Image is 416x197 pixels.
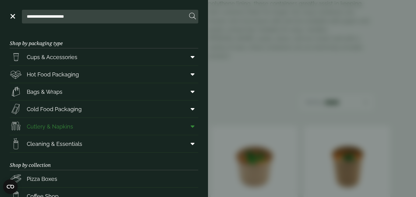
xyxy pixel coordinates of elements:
[27,70,79,79] span: Hot Food Packaging
[10,138,22,150] img: open-wipe.svg
[27,175,57,183] span: Pizza Boxes
[10,86,22,98] img: Paper_carriers.svg
[10,120,22,132] img: Cutlery.svg
[10,118,198,135] a: Cutlery & Napkins
[10,51,22,63] img: PintNhalf_cup.svg
[10,68,22,80] img: Deli_box.svg
[27,140,82,148] span: Cleaning & Essentials
[10,31,198,48] h3: Shop by packaging type
[10,48,198,65] a: Cups & Accessories
[10,103,22,115] img: Sandwich_box.svg
[27,53,77,61] span: Cups & Accessories
[10,66,198,83] a: Hot Food Packaging
[10,83,198,100] a: Bags & Wraps
[10,170,198,187] a: Pizza Boxes
[27,88,62,96] span: Bags & Wraps
[10,100,198,118] a: Cold Food Packaging
[27,105,82,113] span: Cold Food Packaging
[10,135,198,152] a: Cleaning & Essentials
[10,173,22,185] img: Pizza_boxes.svg
[3,179,18,194] button: Open CMP widget
[27,122,73,131] span: Cutlery & Napkins
[10,153,198,170] h3: Shop by collection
